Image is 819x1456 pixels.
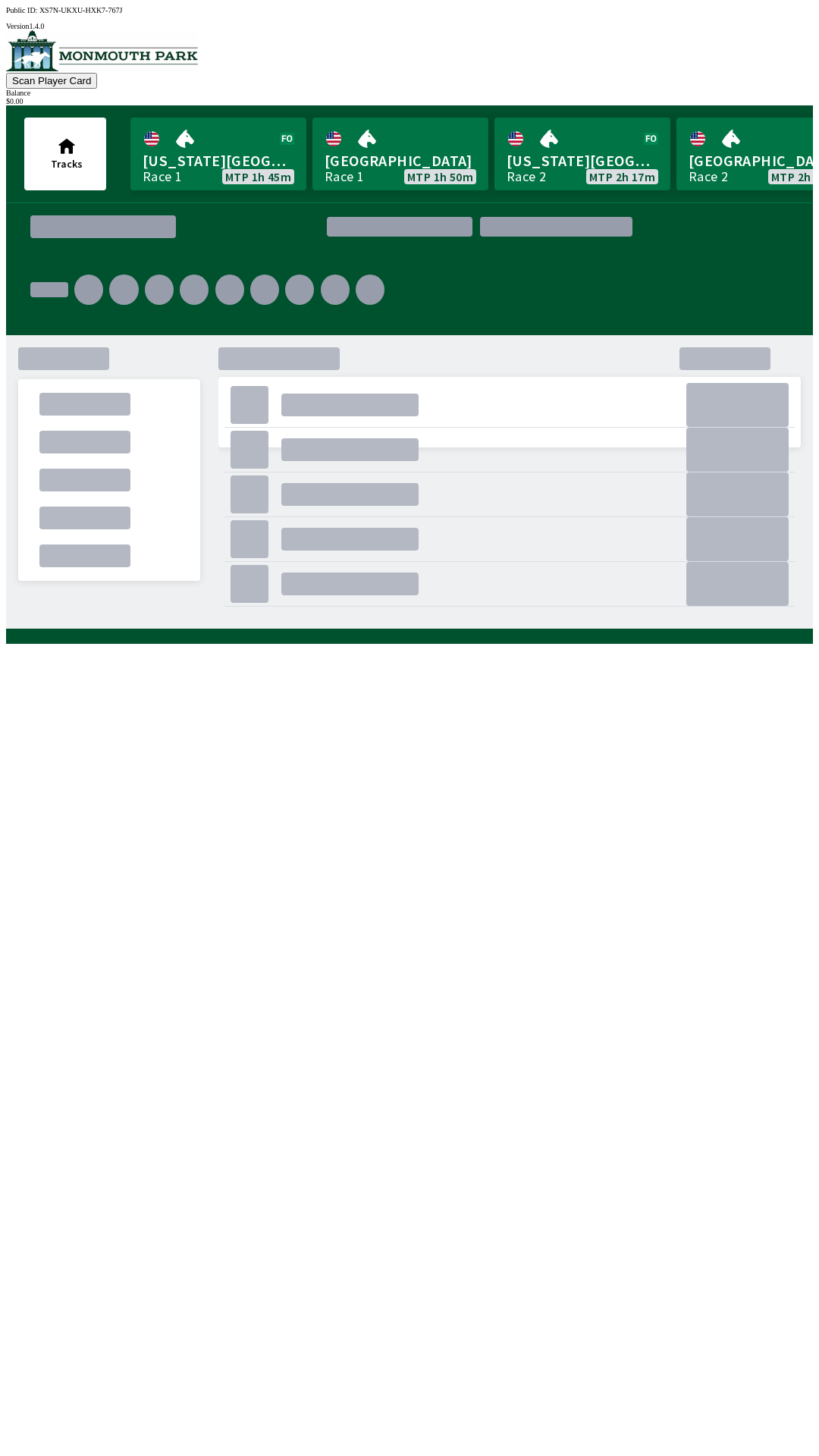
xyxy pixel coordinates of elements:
[325,151,476,171] span: [GEOGRAPHIC_DATA]
[494,118,670,190] a: [US_STATE][GEOGRAPHIC_DATA]Race 2MTP 2h 17m
[225,171,291,183] span: MTP 1h 45m
[6,30,198,71] img: venue logo
[6,73,97,89] button: Scan Player Card
[689,171,728,183] div: Race 2
[6,6,813,14] div: Public ID:
[143,151,294,171] span: [US_STATE][GEOGRAPHIC_DATA]
[325,171,364,183] div: Race 1
[130,118,306,190] a: [US_STATE][GEOGRAPHIC_DATA]Race 1MTP 1h 45m
[143,171,182,183] div: Race 1
[6,89,813,97] div: Balance
[24,118,106,190] button: Tracks
[6,22,813,30] div: Version 1.4.0
[507,171,546,183] div: Race 2
[51,157,83,171] span: Tracks
[407,171,473,183] span: MTP 1h 50m
[312,118,488,190] a: [GEOGRAPHIC_DATA]Race 1MTP 1h 50m
[39,6,122,14] span: XS7N-UKXU-HXK7-767J
[507,151,658,171] span: [US_STATE][GEOGRAPHIC_DATA]
[6,97,813,105] div: $ 0.00
[589,171,655,183] span: MTP 2h 17m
